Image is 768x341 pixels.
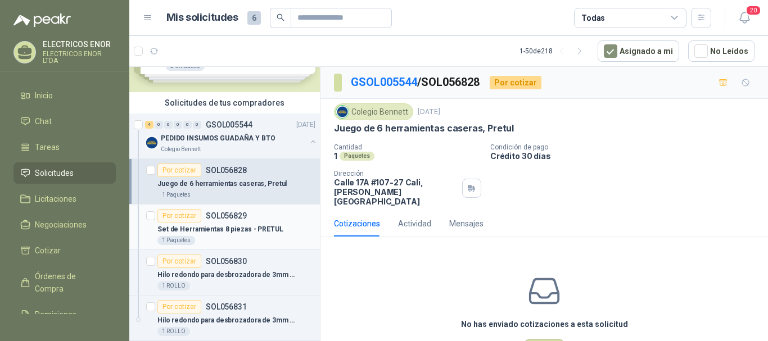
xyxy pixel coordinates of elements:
img: Logo peakr [13,13,71,27]
span: Inicio [35,89,53,102]
div: Por cotizar [157,209,201,222]
a: Por cotizarSOL056831Hilo redondo para desbrozadora de 3mm o 3.8mm x168m - NEGRO - BELLOTA1 ROLLO [129,295,320,341]
p: / SOL056828 [351,74,481,91]
p: Hilo redondo para desbrozadora de 3mm o 3.8mm x168m - NEGRO - BELLOTA [157,315,297,326]
div: 1 ROLLO [157,327,190,336]
a: Solicitudes [13,162,116,184]
div: Paquetes [340,152,374,161]
button: 20 [734,8,755,28]
span: Solicitudes [35,167,74,179]
span: Tareas [35,141,60,153]
p: ELECTRICOS ENOR LTDA [43,51,116,64]
h3: No has enviado cotizaciones a esta solicitud [461,318,628,330]
p: 1 [334,151,337,161]
div: Por cotizar [157,254,201,268]
a: Cotizar [13,240,116,261]
div: Por cotizar [157,163,201,177]
a: Chat [13,111,116,132]
p: Condición de pago [490,143,764,151]
p: PEDIDO INSUMOS GUADAÑA Y BTO [161,133,275,144]
h1: Mis solicitudes [166,10,238,26]
img: Company Logo [336,106,349,118]
a: Negociaciones [13,214,116,235]
div: Solicitudes de tus compradores [129,92,320,113]
p: GSOL005544 [206,121,252,129]
p: Hilo redondo para desbrozadora de 3mm o 3.8mm x168m - NEGRO - TRUPPER [157,270,297,280]
div: 1 Paquetes [157,236,195,245]
p: Set de Herramientas 8 piezas - PRETUL [157,224,283,235]
div: 1 Paquetes [157,190,195,199]
p: Crédito 30 días [490,151,764,161]
p: Juego de 6 herramientas caseras, Pretul [157,179,287,189]
p: ELECTRICOS ENOR [43,40,116,48]
span: 20 [746,5,761,16]
img: Company Logo [145,136,159,149]
span: Chat [35,115,52,128]
a: Por cotizarSOL056828Juego de 6 herramientas caseras, Pretul1 Paquetes [129,159,320,204]
span: Cotizar [35,244,61,257]
a: Por cotizarSOL056829Set de Herramientas 8 piezas - PRETUL1 Paquetes [129,204,320,250]
p: Cantidad [334,143,481,151]
div: Cotizaciones [334,217,380,230]
span: Licitaciones [35,193,76,205]
div: Todas [581,12,605,24]
span: Órdenes de Compra [35,270,105,295]
p: [DATE] [418,107,440,117]
p: Colegio Bennett [161,145,201,154]
div: 0 [183,121,192,129]
span: search [277,13,284,21]
p: Dirección [334,170,458,178]
div: 1 - 50 de 218 [519,42,589,60]
a: Tareas [13,137,116,158]
div: Colegio Bennett [334,103,413,120]
a: GSOL005544 [351,75,417,89]
p: SOL056830 [206,257,247,265]
div: 0 [174,121,182,129]
div: 0 [164,121,173,129]
a: Órdenes de Compra [13,266,116,299]
div: Actividad [398,217,431,230]
p: Calle 17A #107-27 Cali , [PERSON_NAME][GEOGRAPHIC_DATA] [334,178,458,206]
a: Inicio [13,85,116,106]
div: 0 [155,121,163,129]
button: No Leídos [688,40,755,62]
p: Juego de 6 herramientas caseras, Pretul [334,122,514,134]
a: Licitaciones [13,188,116,210]
p: [DATE] [296,120,315,130]
div: 0 [193,121,201,129]
div: Mensajes [449,217,484,230]
span: 6 [247,11,261,25]
p: SOL056831 [206,303,247,311]
button: Asignado a mi [598,40,679,62]
p: SOL056829 [206,212,247,220]
div: Por cotizar [157,300,201,313]
div: 4 [145,121,153,129]
a: 4 0 0 0 0 0 GSOL005544[DATE] Company LogoPEDIDO INSUMOS GUADAÑA Y BTOColegio Bennett [145,118,318,154]
a: Por cotizarSOL056830Hilo redondo para desbrozadora de 3mm o 3.8mm x168m - NEGRO - TRUPPER1 ROLLO [129,250,320,295]
div: Por cotizar [490,76,541,89]
span: Remisiones [35,308,76,321]
p: SOL056828 [206,166,247,174]
div: 1 ROLLO [157,281,190,290]
span: Negociaciones [35,219,87,231]
a: Remisiones [13,304,116,325]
